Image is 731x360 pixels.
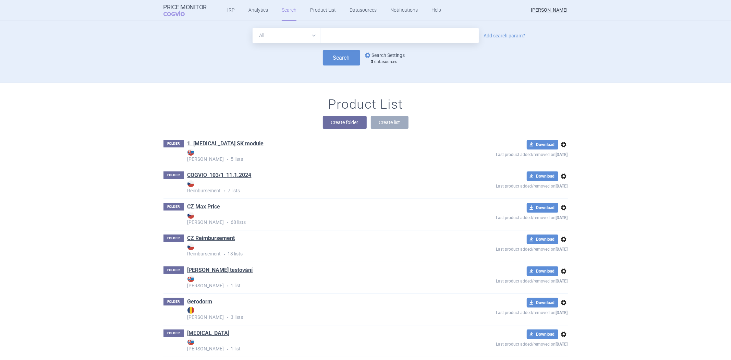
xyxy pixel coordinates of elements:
[187,338,447,352] p: 1 list
[323,50,360,65] button: Search
[163,203,184,211] p: FOLDER
[187,180,447,194] p: 7 lists
[187,149,447,163] p: 5 lists
[221,188,228,194] i: •
[556,342,568,347] strong: [DATE]
[187,298,212,305] a: Gerodorm
[187,298,212,307] h1: Gerodorm
[556,247,568,252] strong: [DATE]
[527,298,558,308] button: Download
[371,116,409,129] button: Create list
[163,298,184,305] p: FOLDER
[187,329,230,338] h1: Humira
[371,59,374,64] strong: 3
[224,219,231,226] i: •
[224,346,231,353] i: •
[163,266,184,274] p: FOLDER
[371,59,409,65] div: datasources
[556,310,568,315] strong: [DATE]
[447,308,568,316] p: Last product added/removed on
[556,279,568,284] strong: [DATE]
[187,212,447,225] strong: [PERSON_NAME]
[163,4,207,17] a: Price MonitorCOGVIO
[187,338,194,345] img: SK
[187,140,264,147] a: 1. [MEDICAL_DATA] SK module
[224,283,231,289] i: •
[447,339,568,348] p: Last product added/removed on
[187,307,447,321] p: 3 lists
[187,171,252,179] a: COGVIO_103/1_11.1.2024
[163,235,184,242] p: FOLDER
[447,213,568,221] p: Last product added/removed on
[221,251,228,258] i: •
[187,212,447,226] p: 68 lists
[187,212,194,219] img: CZ
[163,140,184,147] p: FOLDER
[163,171,184,179] p: FOLDER
[328,97,403,112] h1: Product List
[187,307,447,320] strong: [PERSON_NAME]
[527,140,558,149] button: Download
[187,275,447,288] strong: [PERSON_NAME]
[187,307,194,314] img: RO
[187,149,447,162] strong: [PERSON_NAME]
[187,338,447,351] strong: [PERSON_NAME]
[447,276,568,285] p: Last product added/removed on
[224,156,231,163] i: •
[187,235,235,242] a: CZ Reimbursement
[187,180,447,193] strong: Reimbursement
[187,243,447,256] strong: Reimbursement
[527,235,558,244] button: Download
[187,203,220,211] a: CZ Max Price
[527,329,558,339] button: Download
[163,329,184,337] p: FOLDER
[187,140,264,149] h1: 1. Humira SK module
[187,275,447,289] p: 1 list
[187,171,252,180] h1: COGVIO_103/1_11.1.2024
[527,266,558,276] button: Download
[187,266,253,274] a: [PERSON_NAME] testování
[556,184,568,189] strong: [DATE]
[187,180,194,187] img: CZ
[556,215,568,220] strong: [DATE]
[187,266,253,275] h1: Eli testování
[447,181,568,190] p: Last product added/removed on
[556,152,568,157] strong: [DATE]
[323,116,367,129] button: Create folder
[187,329,230,337] a: [MEDICAL_DATA]
[187,243,447,257] p: 13 lists
[527,203,558,213] button: Download
[447,149,568,158] p: Last product added/removed on
[187,235,235,243] h1: CZ Reimbursement
[187,149,194,156] img: SK
[187,203,220,212] h1: CZ Max Price
[447,244,568,253] p: Last product added/removed on
[224,314,231,321] i: •
[187,275,194,282] img: SK
[527,171,558,181] button: Download
[163,4,207,11] strong: Price Monitor
[187,243,194,250] img: CZ
[163,11,194,16] span: COGVIO
[484,33,525,38] a: Add search param?
[364,51,405,59] a: Search Settings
